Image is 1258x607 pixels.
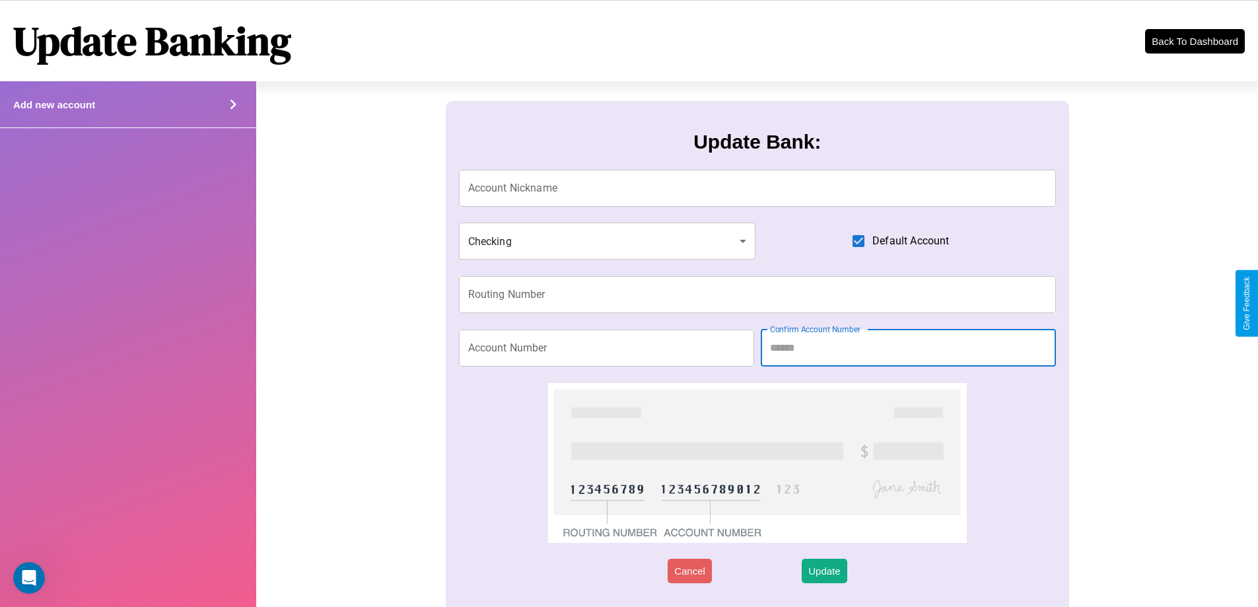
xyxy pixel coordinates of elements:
[770,324,860,335] label: Confirm Account Number
[668,559,712,583] button: Cancel
[693,131,821,153] h3: Update Bank:
[802,559,847,583] button: Update
[13,99,95,110] h4: Add new account
[13,562,45,594] iframe: Intercom live chat
[1145,29,1245,54] button: Back To Dashboard
[1242,277,1251,330] div: Give Feedback
[459,223,756,260] div: Checking
[872,233,949,249] span: Default Account
[548,383,966,543] img: check
[13,14,291,68] h1: Update Banking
